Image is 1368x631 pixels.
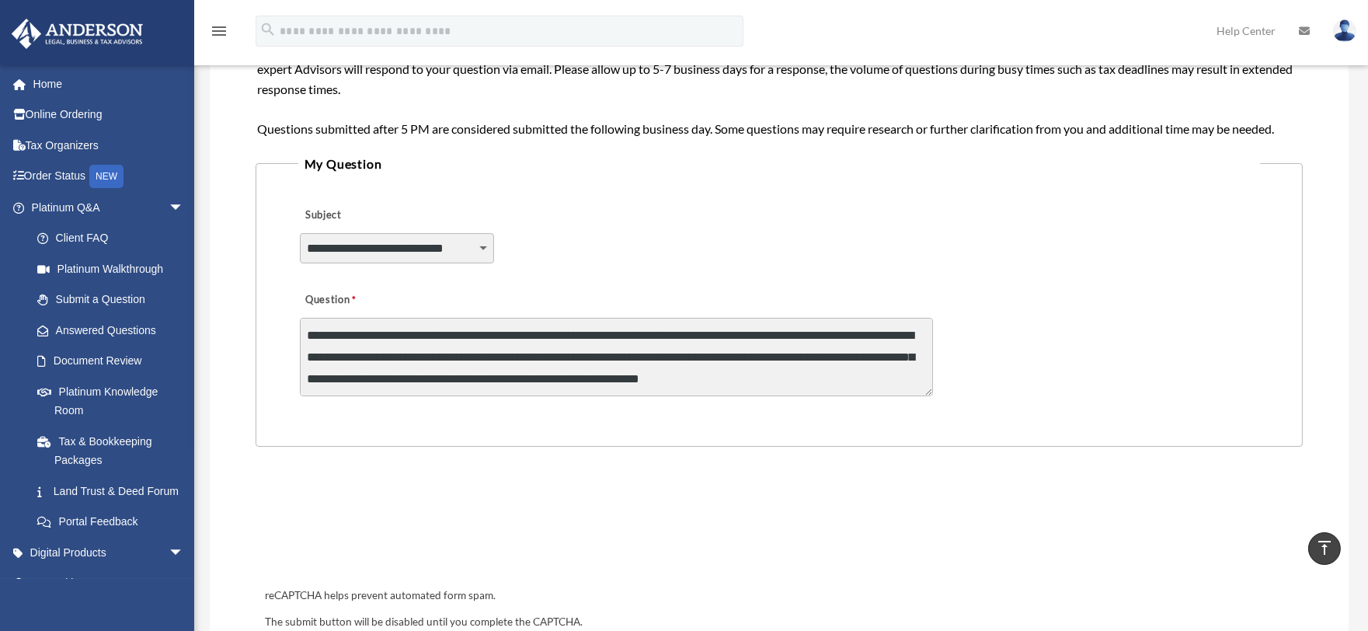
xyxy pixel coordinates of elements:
a: My Entitiesarrow_drop_down [11,568,207,599]
img: User Pic [1333,19,1356,42]
a: Platinum Walkthrough [22,253,207,284]
a: Digital Productsarrow_drop_down [11,537,207,568]
a: vertical_align_top [1308,532,1341,565]
i: menu [210,22,228,40]
a: Document Review [22,346,207,377]
a: Online Ordering [11,99,207,131]
span: arrow_drop_down [169,568,200,600]
div: NEW [89,165,124,188]
i: vertical_align_top [1315,539,1334,557]
label: Question [300,289,420,311]
a: Tax Organizers [11,130,207,161]
span: arrow_drop_down [169,537,200,569]
label: Subject [300,204,447,226]
a: menu [210,27,228,40]
img: Anderson Advisors Platinum Portal [7,19,148,49]
a: Portal Feedback [22,507,207,538]
a: Answered Questions [22,315,207,346]
a: Land Trust & Deed Forum [22,476,207,507]
span: arrow_drop_down [169,192,200,224]
legend: My Question [298,153,1261,175]
div: reCAPTCHA helps prevent automated form spam. [259,587,1300,605]
a: Platinum Q&Aarrow_drop_down [11,192,207,223]
i: search [259,21,277,38]
a: Submit a Question [22,284,200,315]
a: Platinum Knowledge Room [22,376,207,426]
a: Order StatusNEW [11,161,207,193]
a: Tax & Bookkeeping Packages [22,426,207,476]
iframe: reCAPTCHA [260,495,496,556]
a: Home [11,68,207,99]
a: Client FAQ [22,223,207,254]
